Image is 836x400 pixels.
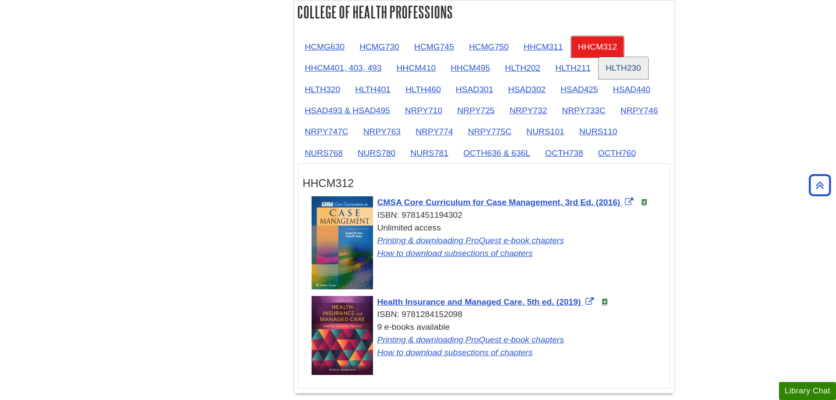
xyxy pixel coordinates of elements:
[409,121,460,142] a: NRPY774
[298,57,389,79] a: HHCM401, 403, 493
[538,142,590,164] a: OCTH738
[351,142,402,164] a: NURS780
[312,209,665,222] div: ISBN: 9781451194302
[456,142,538,164] a: OCTH636 & 636L
[389,57,443,79] a: HHCM410
[403,142,455,164] a: NURS781
[461,121,518,142] a: NRPY775C
[312,296,373,375] img: Cover Art
[502,100,554,121] a: NRPY732
[303,177,665,190] h3: HHCM312
[449,79,500,100] a: HSAD301
[601,299,608,306] img: e-Book
[298,79,348,100] a: HLTH320
[444,57,497,79] a: HHCM495
[312,308,665,321] div: ISBN: 9781284152098
[407,36,461,58] a: HCMG745
[348,79,398,100] a: HLTH401
[553,79,605,100] a: HSAD425
[555,100,613,121] a: NRPY733C
[312,222,665,259] div: Unlimited access
[614,100,665,121] a: NRPY746
[606,79,657,100] a: HSAD440
[377,249,533,258] a: Link opens in new window
[298,121,355,142] a: NRPY747C
[377,198,621,207] span: CMSA Core Curriculum for Case Management, 3rd Ed. (2016)
[571,36,624,58] a: HHCM312
[312,321,665,359] div: 9 e-books available
[298,100,397,121] a: HSAD493 & HSAD495
[501,79,553,100] a: HSAD302
[377,335,564,344] a: Link opens in new window
[377,297,596,306] a: Link opens in new window
[520,121,571,142] a: NURS101
[498,57,548,79] a: HLTH202
[462,36,516,58] a: HCMG750
[312,196,373,289] img: Cover Art
[641,199,648,206] img: e-Book
[298,36,352,58] a: HCMG630
[572,121,624,142] a: NURS110
[591,142,643,164] a: OCTH760
[450,100,502,121] a: NRPY725
[352,36,406,58] a: HCMG730
[294,0,675,24] h2: College of Health Professions
[377,236,564,245] a: Link opens in new window
[298,142,350,164] a: NURS768
[377,297,581,306] span: Health Insurance and Managed Care, 5th ed. (2019)
[377,348,533,357] a: Link opens in new window
[398,79,448,100] a: HLTH460
[806,179,834,191] a: Back to Top
[548,57,598,79] a: HLTH211
[599,57,648,79] a: HLTH230
[398,100,449,121] a: NRPY710
[779,382,836,400] button: Library Chat
[377,198,635,207] a: Link opens in new window
[517,36,570,58] a: HHCM311
[356,121,408,142] a: NRPY763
